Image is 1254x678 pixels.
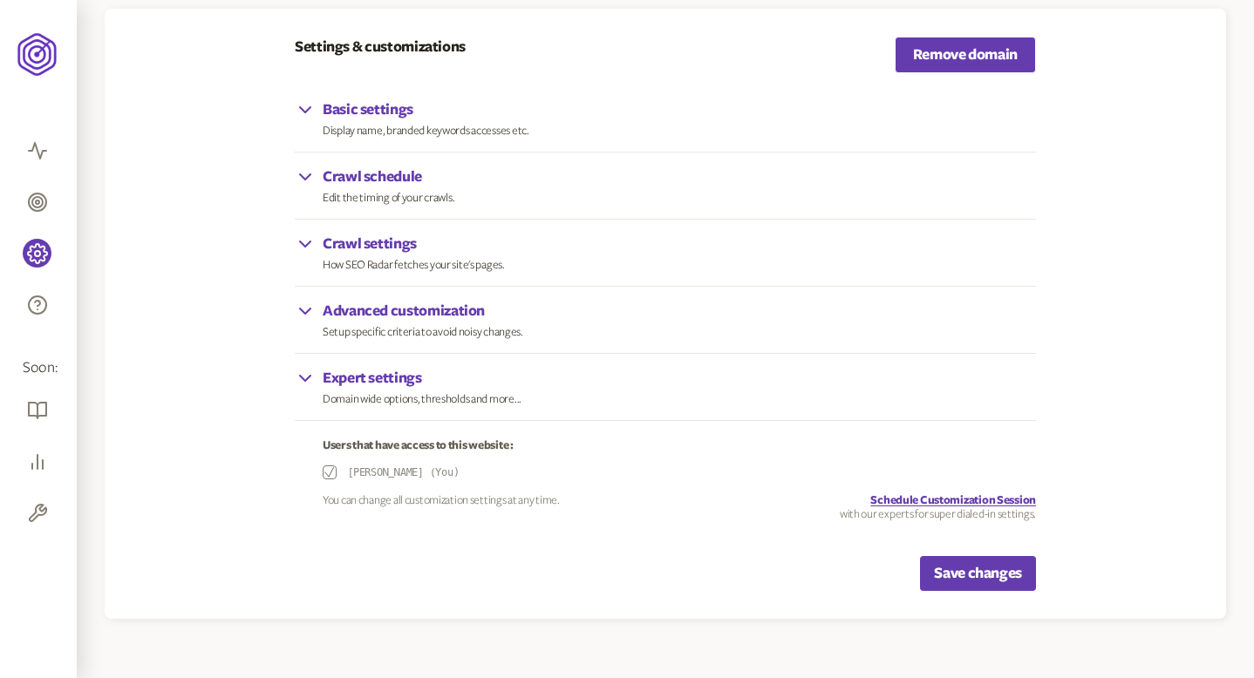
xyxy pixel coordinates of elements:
p: How SEO Radar fetches your site's pages. [323,258,505,272]
p: Setup specific criteria to avoid noisy changes. [323,325,523,339]
span: Soon: [23,358,54,378]
p: Expert settings [323,368,521,389]
p: Display name, branded keywords accesses etc. [323,124,529,138]
p: Basic settings [323,99,529,120]
p: with our experts for super dialed-in settings. [323,507,1036,521]
button: Save changes [920,556,1036,591]
p: Settings & customizations [295,37,466,58]
p: Domain wide options, thresholds and more... [323,392,521,406]
a: Schedule Customization Session [870,493,1036,507]
p: You can change all customization settings at any time. [323,493,560,507]
a: Remove domain [895,37,1036,73]
p: Advanced customization [323,301,523,322]
p: Users that have access to this website : [323,438,1036,452]
p: Crawl schedule [323,166,454,187]
p: Crawl settings [323,234,505,254]
p: Edit the timing of your crawls. [323,191,454,205]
